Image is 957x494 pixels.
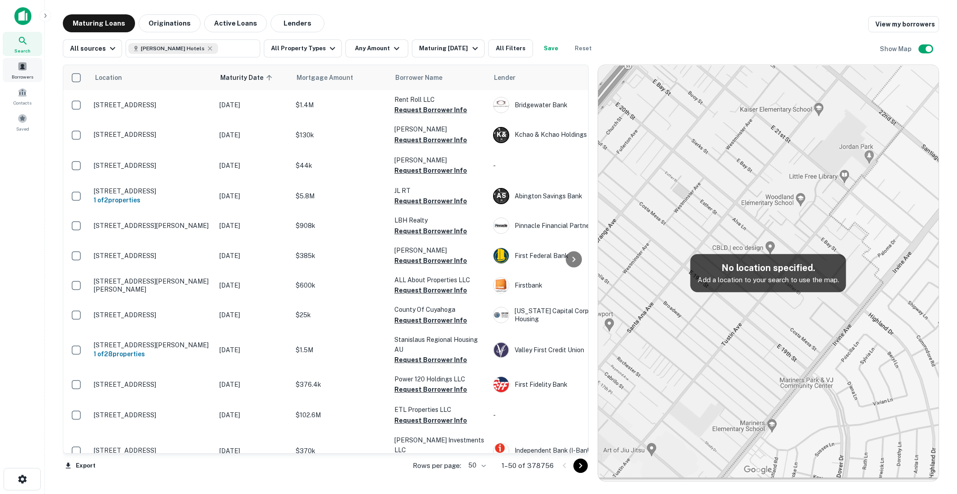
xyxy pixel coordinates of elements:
[868,16,939,32] a: View my borrowers
[394,354,467,365] button: Request Borrower Info
[394,124,484,134] p: [PERSON_NAME]
[264,39,342,57] button: All Property Types
[219,251,287,261] p: [DATE]
[219,161,287,170] p: [DATE]
[95,72,122,83] span: Location
[296,380,385,389] p: $376.4k
[394,305,484,315] p: County Of Cuyahoga
[493,97,628,113] div: Bridgewater Bank
[394,435,484,455] p: [PERSON_NAME] Investments LLC
[219,280,287,290] p: [DATE]
[219,100,287,110] p: [DATE]
[296,446,385,456] p: $370k
[489,65,632,90] th: Lender
[3,58,42,82] a: Borrowers
[63,14,135,32] button: Maturing Loans
[219,410,287,420] p: [DATE]
[94,162,210,170] p: [STREET_ADDRESS]
[394,374,484,384] p: Power 120 Holdings LLC
[698,275,839,285] p: Add a location to your search to use the map.
[413,460,461,471] p: Rows per page:
[465,459,487,472] div: 50
[394,196,467,206] button: Request Borrower Info
[493,376,628,393] div: First Fidelity Bank
[494,218,509,233] img: picture
[394,255,467,266] button: Request Borrower Info
[698,261,839,275] h5: No location specified.
[219,310,287,320] p: [DATE]
[573,459,588,473] button: Go to next page
[12,73,33,80] span: Borrowers
[494,278,509,293] img: picture
[502,460,554,471] p: 1–50 of 378756
[493,248,628,264] div: First Federal Bank
[394,335,484,354] p: Stanislaus Regional Housing AU
[880,44,913,54] h6: Show Map
[139,14,201,32] button: Originations
[3,32,42,56] div: Search
[497,130,506,140] p: K &
[394,165,467,176] button: Request Borrower Info
[394,315,467,326] button: Request Borrower Info
[219,221,287,231] p: [DATE]
[94,349,210,359] h6: 1 of 28 properties
[394,245,484,255] p: [PERSON_NAME]
[94,252,210,260] p: [STREET_ADDRESS]
[219,446,287,456] p: [DATE]
[394,415,467,426] button: Request Borrower Info
[296,410,385,420] p: $102.6M
[394,384,467,395] button: Request Borrower Info
[493,218,628,234] div: Pinnacle Financial Partners
[271,14,324,32] button: Lenders
[493,443,628,459] div: Independent Bank (i-bank)
[296,221,385,231] p: $908k
[394,215,484,225] p: LBH Realty
[494,307,509,323] img: picture
[494,443,509,459] img: picture
[394,105,467,115] button: Request Borrower Info
[345,39,408,57] button: Any Amount
[204,14,267,32] button: Active Loans
[296,251,385,261] p: $385k
[296,100,385,110] p: $1.4M
[569,39,598,57] button: Reset
[493,161,628,170] p: -
[94,187,210,195] p: [STREET_ADDRESS]
[537,39,565,57] button: Save your search to get updates of matches that match your search criteria.
[89,65,215,90] th: Location
[296,280,385,290] p: $600k
[412,39,484,57] button: Maturing [DATE]
[394,226,467,236] button: Request Borrower Info
[494,72,516,83] span: Lender
[493,277,628,293] div: Firstbank
[70,43,118,54] div: All sources
[219,380,287,389] p: [DATE]
[94,222,210,230] p: [STREET_ADDRESS][PERSON_NAME]
[395,72,442,83] span: Borrower Name
[219,345,287,355] p: [DATE]
[494,248,509,263] img: picture
[63,39,122,57] button: All sources
[296,161,385,170] p: $44k
[3,110,42,134] a: Saved
[394,275,484,285] p: ALL About Properties LLC
[94,277,210,293] p: [STREET_ADDRESS][PERSON_NAME][PERSON_NAME]
[497,191,506,201] p: A S
[94,311,210,319] p: [STREET_ADDRESS]
[493,127,628,143] div: Kchao & Kchao Holdings LLC
[94,341,210,349] p: [STREET_ADDRESS][PERSON_NAME]
[394,405,484,415] p: ETL Properties LLC
[296,191,385,201] p: $5.8M
[394,285,467,296] button: Request Borrower Info
[14,7,31,25] img: capitalize-icon.png
[94,101,210,109] p: [STREET_ADDRESS]
[912,422,957,465] iframe: Chat Widget
[14,47,31,54] span: Search
[3,84,42,108] a: Contacts
[141,44,205,52] span: [PERSON_NAME] Hotels
[488,39,533,57] button: All Filters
